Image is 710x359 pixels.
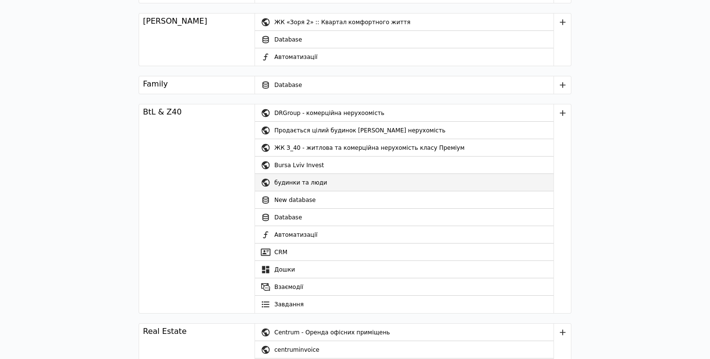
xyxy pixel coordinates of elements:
[255,191,554,209] a: New database
[143,106,182,118] div: BtL & Z40
[255,174,554,191] a: будинки та люди
[255,31,554,48] a: Database
[143,15,207,27] div: [PERSON_NAME]
[274,174,554,191] div: будинки та люди
[255,122,554,139] a: Продається цілий будинок [PERSON_NAME] нерухомість
[255,324,554,341] a: Centrum - Оренда офісних приміщень
[255,104,554,122] a: DRGroup - комерційна нерухоомість
[255,14,554,31] a: ЖК «Зоря 2» :: Квартал комфортного життя
[255,209,554,226] a: Database
[274,324,554,341] div: Centrum - Оренда офісних приміщень
[255,244,554,261] a: CRM
[255,261,554,278] a: Дошки
[274,341,554,359] div: centruminvoice
[255,76,554,94] a: Database
[274,104,554,122] div: DRGroup - комерційна нерухоомість
[143,78,168,90] div: Family
[255,341,554,359] a: centruminvoice
[255,48,554,66] a: Автоматизації
[143,326,186,337] div: Real Estate
[274,139,554,157] div: ЖК З_40 - житлова та комерційна нерухомість класу Преміум
[255,278,554,296] a: Взаємодії
[255,139,554,157] a: ЖК З_40 - житлова та комерційна нерухомість класу Преміум
[255,296,554,313] a: Завдання
[274,157,554,174] div: Bursa Lviv Invest
[274,14,554,31] div: ЖК «Зоря 2» :: Квартал комфортного життя
[274,122,554,139] div: Продається цілий будинок [PERSON_NAME] нерухомість
[255,157,554,174] a: Bursa Lviv Invest
[255,226,554,244] a: Автоматизації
